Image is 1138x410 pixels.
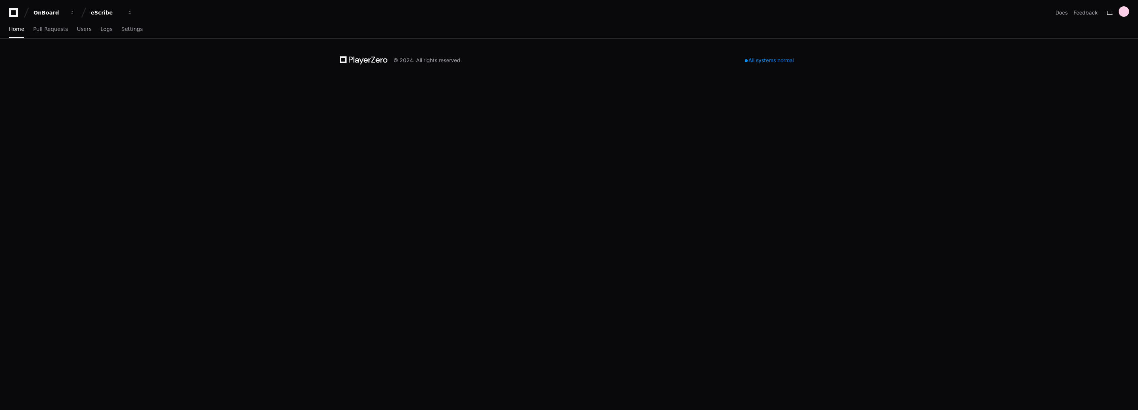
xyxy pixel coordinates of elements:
[33,9,65,16] div: OnBoard
[1055,9,1068,16] a: Docs
[33,27,68,31] span: Pull Requests
[1074,9,1098,16] button: Feedback
[33,21,68,38] a: Pull Requests
[77,21,92,38] a: Users
[88,6,135,19] button: eScribe
[9,21,24,38] a: Home
[100,21,112,38] a: Logs
[100,27,112,31] span: Logs
[9,27,24,31] span: Home
[121,27,143,31] span: Settings
[77,27,92,31] span: Users
[91,9,123,16] div: eScribe
[740,55,798,66] div: All systems normal
[121,21,143,38] a: Settings
[393,57,462,64] div: © 2024. All rights reserved.
[31,6,78,19] button: OnBoard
